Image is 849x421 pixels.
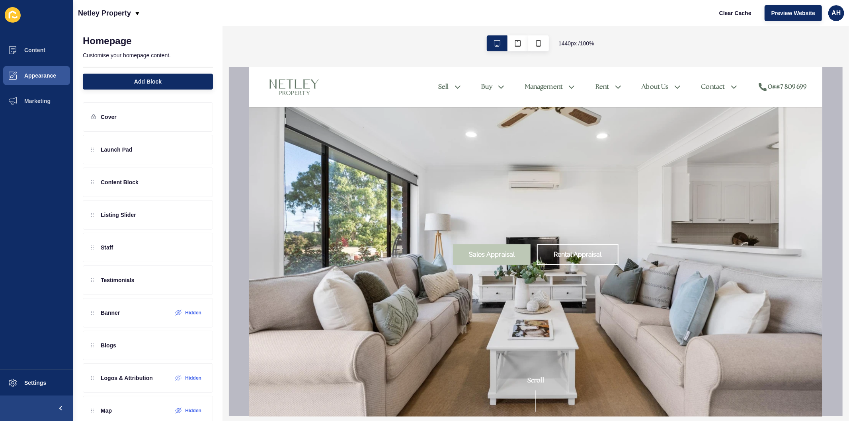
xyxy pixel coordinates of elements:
h1: Homepage [83,35,132,47]
p: Blogs [101,341,116,349]
img: Netley Property Logo [16,8,74,32]
button: Clear Cache [712,5,758,21]
label: Hidden [185,407,201,414]
a: Rental Appraisal [288,177,369,198]
p: Logos & Attribution [101,374,153,382]
p: Staff [101,244,113,251]
p: Netley Property [78,3,131,23]
a: Rent [346,15,360,25]
a: 0447 809 699 [509,15,558,25]
p: Banner [101,309,120,317]
span: Clear Cache [719,9,751,17]
span: 1440 px / 100 % [558,39,594,47]
p: Listing Slider [101,211,136,219]
a: Buy [232,15,243,25]
p: Launch Pad [101,146,132,154]
p: Content Block [101,178,139,186]
a: Sales Appraisal [204,177,281,198]
label: Hidden [185,375,201,381]
div: Scroll [3,309,570,345]
p: Testimonials [101,276,135,284]
a: About Us [393,15,420,25]
label: Hidden [185,310,201,316]
a: Sell [189,15,200,25]
p: Customise your homepage content. [83,47,213,64]
a: Management [276,15,314,25]
p: Map [101,407,112,415]
span: Add Block [134,78,162,86]
button: Preview Website [765,5,822,21]
span: Preview Website [771,9,815,17]
button: Add Block [83,74,213,90]
a: Contact [452,15,476,25]
div: 0447 809 699 [519,15,558,25]
p: Cover [101,113,117,121]
span: AH [831,9,841,17]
